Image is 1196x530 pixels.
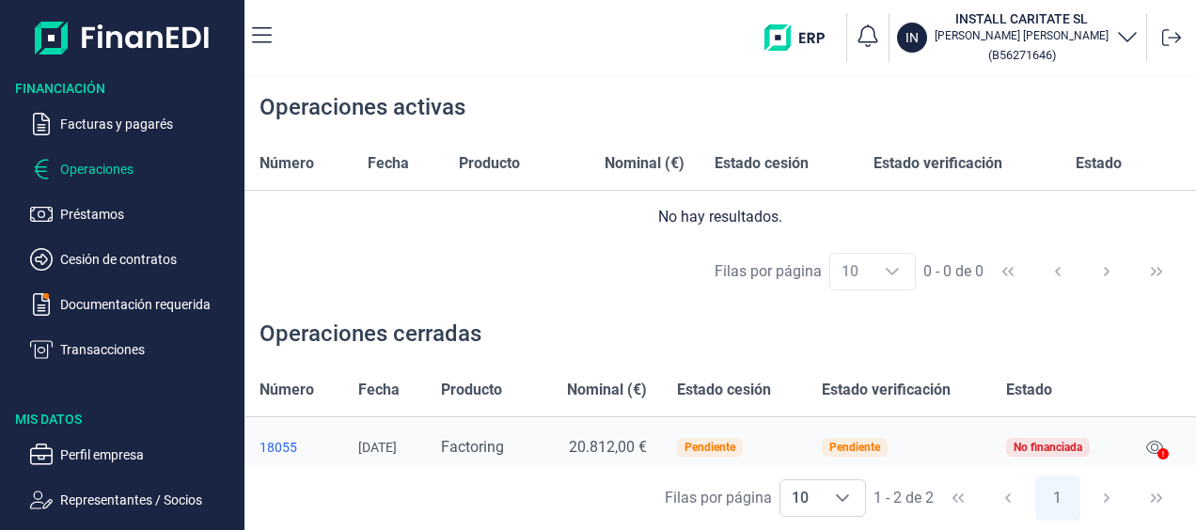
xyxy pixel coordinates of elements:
p: Transacciones [60,338,237,361]
p: Documentación requerida [60,293,237,316]
div: Pendiente [829,442,880,453]
button: Page 1 [1035,475,1080,521]
span: Estado cesión [677,379,771,401]
button: First Page [936,475,981,521]
button: Last Page [1134,249,1179,294]
p: Facturas y pagarés [60,113,237,135]
button: Facturas y pagarés [30,113,237,135]
button: Previous Page [1035,249,1080,294]
span: Producto [441,379,502,401]
p: Préstamos [60,203,237,226]
div: [DATE] [358,440,411,455]
span: Producto [459,152,520,175]
p: Operaciones [60,158,237,180]
span: 20.812,00 € [569,438,647,456]
small: Copiar cif [988,48,1056,62]
span: Nominal (€) [567,379,647,401]
button: Préstamos [30,203,237,226]
div: No financiada [1014,442,1082,453]
p: Perfil empresa [60,444,237,466]
button: Perfil empresa [30,444,237,466]
button: Next Page [1084,475,1129,521]
span: Estado [1006,379,1052,401]
span: Número [260,379,314,401]
button: Previous Page [985,475,1031,521]
div: No hay resultados. [260,206,1181,228]
p: [PERSON_NAME] [PERSON_NAME] [935,28,1109,43]
span: Estado [1076,152,1122,175]
button: Operaciones [30,158,237,180]
button: Next Page [1084,249,1129,294]
button: Cesión de contratos [30,248,237,271]
button: First Page [985,249,1031,294]
p: Representantes / Socios [60,489,237,511]
button: Transacciones [30,338,237,361]
div: Choose [820,480,865,516]
span: Estado verificación [822,379,951,401]
a: 18055 [260,440,328,455]
span: 1 - 2 de 2 [873,491,934,506]
div: Filas por página [715,260,822,283]
span: Fecha [358,379,400,401]
img: Logo de aplicación [35,15,211,60]
p: Cesión de contratos [60,248,237,271]
div: Choose [870,254,915,289]
span: Nominal (€) [605,152,685,175]
span: 0 - 0 de 0 [923,264,984,279]
span: Factoring [441,438,504,456]
div: Pendiente [685,442,735,453]
button: ININSTALL CARITATE SL[PERSON_NAME] [PERSON_NAME](B56271646) [897,9,1139,66]
button: Representantes / Socios [30,489,237,511]
span: Fecha [368,152,409,175]
img: erp [764,24,839,51]
p: IN [905,28,919,47]
div: Operaciones activas [260,92,465,122]
span: Estado cesión [715,152,809,175]
h3: INSTALL CARITATE SL [935,9,1109,28]
div: Filas por página [665,487,772,509]
span: 10 [780,480,820,516]
button: Last Page [1134,475,1179,521]
button: Documentación requerida [30,293,237,316]
span: Número [260,152,314,175]
div: Operaciones cerradas [260,319,481,349]
span: Estado verificación [873,152,1002,175]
